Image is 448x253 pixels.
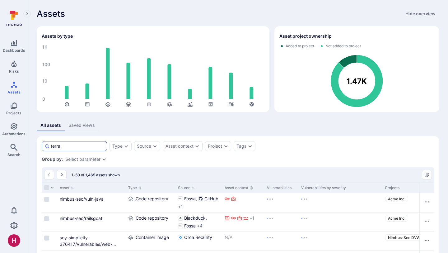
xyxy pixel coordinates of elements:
div: Cell for Vulnerabilities by severity [299,193,383,212]
span: Select all rows [44,185,49,190]
span: Blackduck [184,215,207,221]
button: Row actions menu [422,216,432,226]
div: Saved views [68,122,95,128]
span: Select row [44,197,49,202]
h2: Assets by type [42,33,73,39]
div: Cell for Vulnerabilities [264,193,299,212]
span: Fossa [184,196,197,202]
div: Cell for Asset context [222,212,264,232]
a: Acme Inc. [385,196,408,202]
div: Automatically discovered context associated with the asset [250,186,253,190]
div: Cell for Source [175,212,222,232]
p: N/A [225,234,262,241]
span: Nimbus-Sec DVWA [388,235,422,240]
button: Sort by Asset [60,185,74,190]
span: Automations [2,131,26,136]
span: + 4 [197,223,203,228]
span: Container image [136,234,169,241]
div: Cell for selection [42,232,57,251]
div: Cell for [419,232,434,251]
a: nimbus-sec/railsgoat [60,216,102,221]
button: Expand dropdown [223,144,228,149]
img: Loading... [267,218,273,219]
div: Cell for Asset [57,212,126,232]
button: Sort by Source [178,185,195,190]
div: Cell for Asset [57,193,126,212]
div: Cell for selection [42,193,57,212]
button: Expand navigation menu [23,10,31,17]
img: Loading... [267,198,273,200]
img: Loading... [267,237,273,238]
div: Source [137,144,151,149]
img: Loading... [301,218,307,219]
span: 1-50 of 1,465 assets shown [72,173,120,177]
div: assets tabs [37,120,439,131]
button: Asset context [166,144,194,149]
div: Cell for [419,193,434,212]
span: Dashboards [3,48,25,53]
button: Type [112,144,123,149]
text: 10 [42,79,47,84]
img: ACg8ocKzQzwPSwOZT_k9C736TfcBpCStqIZdMR9gXOhJgTaH9y_tsw=s96-c [8,234,20,247]
button: Tags [236,144,246,149]
span: Added to project [286,44,314,49]
span: Select row [44,236,49,241]
text: 1K [42,45,47,50]
span: GitHub [204,196,218,202]
i: Expand navigation menu [25,11,29,17]
span: Select row [44,216,49,221]
button: Row actions menu [422,197,432,207]
button: Go to the next page [57,170,67,180]
span: Acme Inc. [388,197,405,201]
span: Code repository [136,215,168,221]
div: Cell for Type [126,212,175,232]
h2: Asset project ownership [279,33,332,39]
img: Loading... [301,198,307,200]
a: Nimbus-Sec DVWA [385,234,425,241]
a: Acme Inc. [385,215,408,222]
div: Cell for Source [175,193,222,212]
img: Loading... [301,237,307,238]
text: 0 [42,97,45,102]
div: Cell for Vulnerabilities by severity [299,232,383,251]
span: Search [7,152,20,157]
button: Expand dropdown [195,144,200,149]
div: Cell for Asset context [222,232,264,251]
div: Cell for Vulnerabilities [264,232,299,251]
div: Cell for Asset [57,232,126,251]
button: Hide overview [402,9,439,19]
button: Expand dropdown [152,144,157,149]
button: Sort by Type [128,185,142,190]
span: Assets [7,90,21,94]
text: 100 [42,62,50,67]
div: grouping parameters [65,157,107,162]
span: Code repository [136,196,168,202]
div: Cell for Type [126,232,175,251]
button: Select parameter [65,157,100,162]
div: Cell for Source [175,232,222,251]
button: Project [208,144,222,149]
span: Projects [6,111,21,115]
div: All assets [40,122,61,128]
button: Row actions menu [422,236,432,246]
text: 1.47K [347,77,367,86]
button: Expand dropdown [248,144,253,149]
span: + 1 [178,204,183,209]
a: nimbus-sec/vuln-java [60,196,104,202]
div: Cell for selection [42,212,57,232]
div: Cell for [419,212,434,232]
span: + 1 [250,215,254,221]
div: Cell for Vulnerabilities [264,212,299,232]
button: Manage columns [422,170,432,180]
div: Harshil Parikh [8,234,20,247]
span: Assets [37,9,65,19]
span: Acme Inc. [388,216,405,221]
button: Expand dropdown [102,157,107,162]
span: Orca Security [184,234,212,241]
